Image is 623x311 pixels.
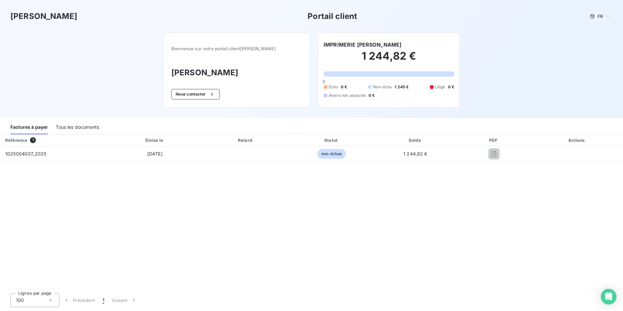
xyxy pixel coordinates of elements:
h2: 1 244,82 € [324,50,454,69]
button: Précédent [59,293,99,307]
span: 1 [103,297,104,304]
span: FR [598,14,603,19]
button: Suivant [108,293,141,307]
span: 0 € [341,84,347,90]
span: Litige [435,84,445,90]
div: Open Intercom Messenger [601,289,616,304]
div: Statut [290,137,373,143]
span: 0 [323,79,325,84]
h3: Portail client [308,10,357,22]
div: Solde [375,137,456,143]
span: 1 244,82 € [403,151,427,156]
div: Factures à payer [10,121,48,134]
span: Bienvenue sur votre portail client [PERSON_NAME] . [171,46,302,51]
button: Nous contacter [171,89,220,99]
span: non-échue [317,149,346,159]
span: [DATE] [147,151,163,156]
div: Tous les documents [56,121,99,134]
h6: IMPRIMERIE [PERSON_NAME] [324,41,402,49]
div: Émise le [109,137,201,143]
span: 1 245 € [395,84,409,90]
span: Avoirs non associés [329,93,366,98]
h3: [PERSON_NAME] [10,10,77,22]
span: 1 [30,137,36,143]
h3: [PERSON_NAME] [171,67,302,79]
div: Actions [532,137,622,143]
span: Échu [329,84,338,90]
div: Référence [5,138,27,143]
span: 0 € [369,93,375,98]
button: 1 [99,293,108,307]
span: 100 [16,297,24,304]
span: 0 € [448,84,454,90]
div: PDF [458,137,530,143]
span: 1025004037_2025 [5,151,46,156]
span: Non-échu [373,84,392,90]
div: Retard [204,137,288,143]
